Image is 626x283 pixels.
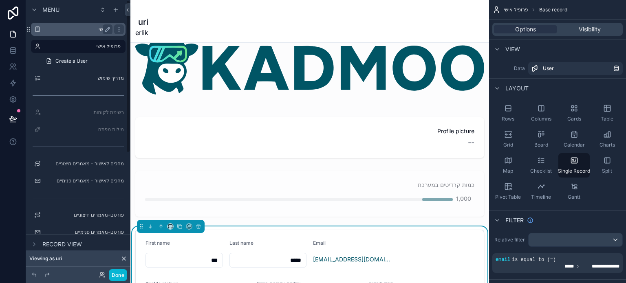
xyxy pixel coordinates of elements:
span: Columns [531,116,551,122]
a: מחכים לאישור - מאמרים חיצוניים [31,157,126,170]
span: Single Record [558,168,590,174]
span: Visibility [579,25,601,33]
span: erlik [135,28,148,37]
span: Layout [505,84,529,92]
button: Table [591,101,623,125]
span: Grid [503,142,513,148]
label: מילות מפתח [44,126,124,133]
span: Options [515,25,536,33]
span: Split [602,168,612,174]
label: מחכים לאישור - מאמרים חיצוניים [44,160,124,167]
span: Timeline [531,194,551,200]
label: פרופיל אישי [44,43,121,50]
button: Columns [525,101,557,125]
span: Charts [600,142,615,148]
label: Relative filter [492,237,525,243]
button: Charts [591,127,623,151]
a: פורסם-מאמרים חיצוניים [31,208,126,222]
button: Gantt [558,179,590,204]
button: Grid [492,127,524,151]
span: Rows [502,116,514,122]
button: Rows [492,101,524,125]
label: רשימת לקוחות [44,109,124,116]
span: Map [503,168,513,174]
span: Base record [539,7,567,13]
button: Board [525,127,557,151]
a: מחכים לאישור - מאמרים פנימיים [31,174,126,187]
button: Cards [558,101,590,125]
a: רשימת לקוחות [31,106,126,119]
a: מילות מפתח [31,123,126,136]
a: ראשי [31,23,126,36]
span: Record view [42,240,82,248]
span: Pivot Table [495,194,521,200]
h1: uri [135,16,148,28]
span: Viewing as uri [29,255,62,262]
a: פורסם-מאמרים פנימיים [31,226,126,239]
a: פרופיל אישי [31,40,126,53]
a: User [528,62,623,75]
label: מחכים לאישור - מאמרים פנימיים [44,178,124,184]
label: מדריך שימוש [44,75,124,81]
span: View [505,45,520,53]
label: ראשי [44,26,109,33]
span: פרופיל אישי [504,7,528,13]
button: Checklist [525,153,557,178]
span: Calendar [564,142,585,148]
a: Create a User [41,55,126,68]
span: Filter [505,216,524,224]
button: Split [591,153,623,178]
button: Single Record [558,153,590,178]
button: Map [492,153,524,178]
button: Calendar [558,127,590,151]
label: פורסם-מאמרים חיצוניים [44,212,124,218]
button: Pivot Table [492,179,524,204]
span: email [496,257,510,263]
span: User [543,65,554,72]
label: Data [492,65,525,72]
button: Timeline [525,179,557,204]
span: Create a User [55,58,88,64]
label: פורסם-מאמרים פנימיים [44,229,124,235]
button: Done [109,269,127,281]
span: Table [601,116,613,122]
a: מדריך שימוש [31,72,126,85]
span: Checklist [530,168,552,174]
span: Gantt [568,194,580,200]
span: Board [534,142,548,148]
span: Cards [567,116,581,122]
span: Menu [42,6,60,14]
span: is equal to (=) [512,257,556,263]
